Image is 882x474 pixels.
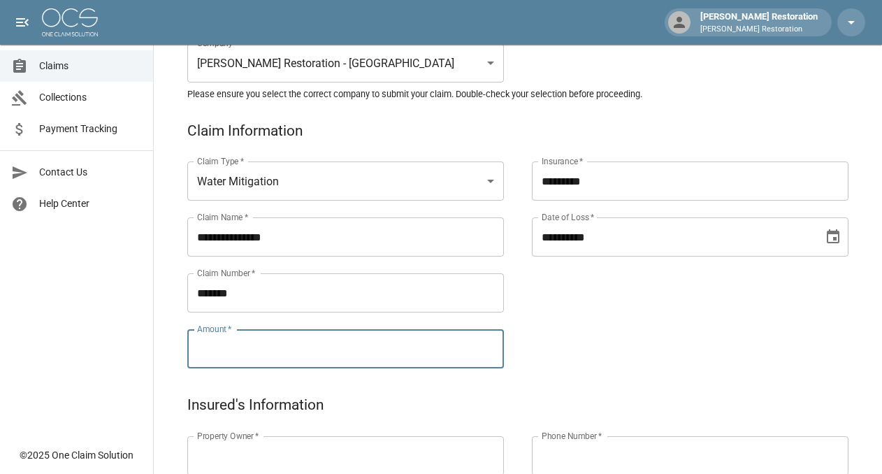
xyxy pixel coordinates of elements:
[542,155,583,167] label: Insurance
[187,161,504,201] div: Water Mitigation
[700,24,818,36] p: [PERSON_NAME] Restoration
[39,165,142,180] span: Contact Us
[39,196,142,211] span: Help Center
[197,430,259,442] label: Property Owner
[197,211,248,223] label: Claim Name
[39,90,142,105] span: Collections
[20,448,133,462] div: © 2025 One Claim Solution
[197,323,232,335] label: Amount
[187,88,848,100] h5: Please ensure you select the correct company to submit your claim. Double-check your selection be...
[197,155,244,167] label: Claim Type
[542,430,602,442] label: Phone Number
[197,267,255,279] label: Claim Number
[39,122,142,136] span: Payment Tracking
[695,10,823,35] div: [PERSON_NAME] Restoration
[187,43,504,82] div: [PERSON_NAME] Restoration - [GEOGRAPHIC_DATA]
[42,8,98,36] img: ocs-logo-white-transparent.png
[8,8,36,36] button: open drawer
[542,211,594,223] label: Date of Loss
[39,59,142,73] span: Claims
[819,223,847,251] button: Choose date, selected date is Aug 19, 2025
